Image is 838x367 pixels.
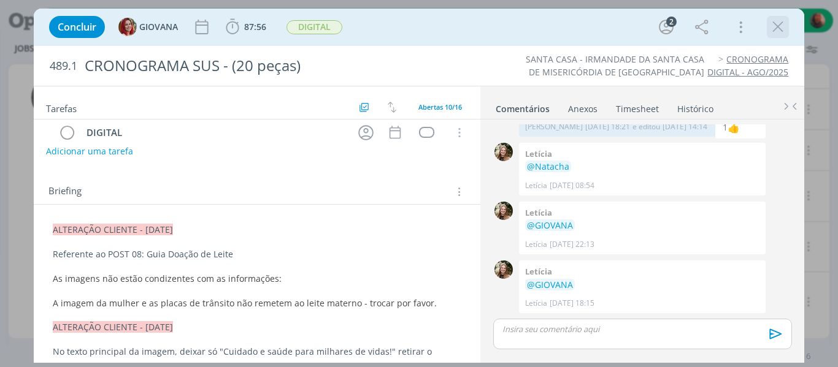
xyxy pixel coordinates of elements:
[50,59,77,73] span: 489.1
[46,100,77,115] span: Tarefas
[118,18,137,36] img: G
[723,121,728,134] div: 1
[525,180,547,191] p: Letícia
[550,180,594,191] span: [DATE] 08:54
[550,239,594,250] span: [DATE] 22:13
[53,297,437,309] span: A imagem da mulher e as placas de trânsito não remetem ao leite materno - trocar por favor.
[677,97,714,115] a: Histórico
[632,121,660,132] span: e editou
[48,184,82,200] span: Briefing
[34,9,805,363] div: dialog
[286,20,343,35] button: DIGITAL
[244,21,266,32] span: 87:56
[49,16,105,38] button: Concluir
[139,23,178,31] span: GIOVANA
[526,53,704,77] a: SANTA CASA - IRMANDADE DA SANTA CASA DE MISERICÓRDIA DE [GEOGRAPHIC_DATA]
[666,17,677,27] div: 2
[527,161,569,172] span: @Natacha
[58,22,96,32] span: Concluir
[707,53,788,77] a: CRONOGRAMA DIGITAL - AGO/2025
[728,120,740,135] div: Natacha
[568,103,598,115] div: Anexos
[388,102,396,113] img: arrow-down-up.svg
[495,97,550,115] a: Comentários
[525,266,552,277] b: Letícia
[585,121,630,132] span: [DATE] 18:21
[53,273,282,284] span: As imagens não estão condizentes com as informações:
[525,298,547,309] p: Letícia
[286,20,342,34] span: DIGITAL
[82,125,347,140] div: DIGITAL
[656,17,676,37] button: 2
[550,298,594,309] span: [DATE] 18:15
[494,143,513,161] img: L
[525,207,552,218] b: Letícia
[53,248,462,260] p: Referente ao POST 08: Guia Doação de Leite
[45,140,134,162] button: Adicionar uma tarefa
[663,121,707,132] span: [DATE] 14:14
[53,321,173,333] span: ALTERAÇÃO CLIENTE - [DATE]
[223,17,269,37] button: 87:56
[80,51,475,81] div: CRONOGRAMA SUS - (20 peças)
[53,224,173,235] span: ALTERAÇÃO CLIENTE - [DATE]
[525,121,583,132] p: [PERSON_NAME]
[527,279,573,290] span: @GIOVANA
[525,148,552,159] b: Letícia
[494,260,513,279] img: L
[118,18,178,36] button: GGIOVANA
[418,102,462,112] span: Abertas 10/16
[494,202,513,220] img: L
[527,219,573,231] span: @GIOVANA
[615,97,659,115] a: Timesheet
[525,239,547,250] p: Letícia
